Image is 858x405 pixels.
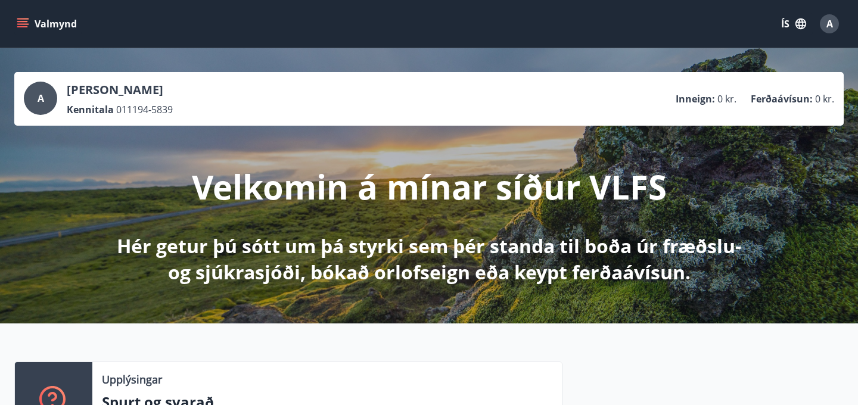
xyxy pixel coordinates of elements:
p: Hér getur þú sótt um þá styrki sem þér standa til boða úr fræðslu- og sjúkrasjóði, bókað orlofsei... [114,233,744,285]
button: A [815,10,844,38]
p: Ferðaávísun : [751,92,813,105]
span: 0 kr. [717,92,736,105]
p: Velkomin á mínar síður VLFS [192,164,667,209]
p: Kennitala [67,103,114,116]
span: A [826,17,833,30]
p: [PERSON_NAME] [67,82,173,98]
span: 011194-5839 [116,103,173,116]
p: Inneign : [676,92,715,105]
p: Upplýsingar [102,372,162,387]
span: 0 kr. [815,92,834,105]
button: menu [14,13,82,35]
span: A [38,92,44,105]
button: ÍS [775,13,813,35]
